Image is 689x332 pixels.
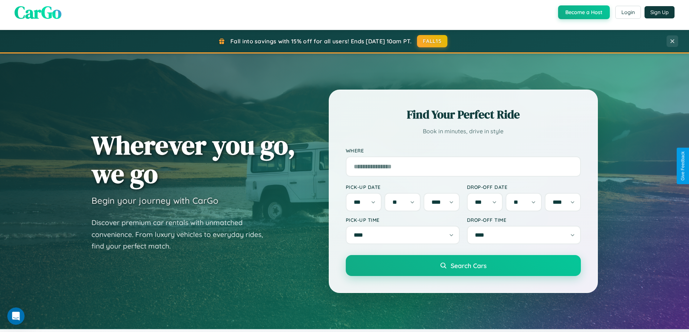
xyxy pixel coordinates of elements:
label: Drop-off Date [467,184,581,190]
h2: Find Your Perfect Ride [346,107,581,122]
label: Where [346,147,581,154]
div: Give Feedback [680,151,685,181]
span: Search Cars [451,262,486,270]
button: Login [615,6,641,19]
label: Pick-up Time [346,217,460,223]
h3: Begin your journey with CarGo [92,195,218,206]
iframe: Intercom live chat [7,307,25,325]
p: Book in minutes, drive in style [346,126,581,137]
span: Fall into savings with 15% off for all users! Ends [DATE] 10am PT. [230,38,412,45]
span: CarGo [14,0,61,24]
label: Drop-off Time [467,217,581,223]
label: Pick-up Date [346,184,460,190]
button: Sign Up [645,6,675,18]
h1: Wherever you go, we go [92,131,295,188]
p: Discover premium car rentals with unmatched convenience. From luxury vehicles to everyday rides, ... [92,217,272,252]
button: FALL15 [417,35,447,47]
button: Search Cars [346,255,581,276]
button: Become a Host [558,5,610,19]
